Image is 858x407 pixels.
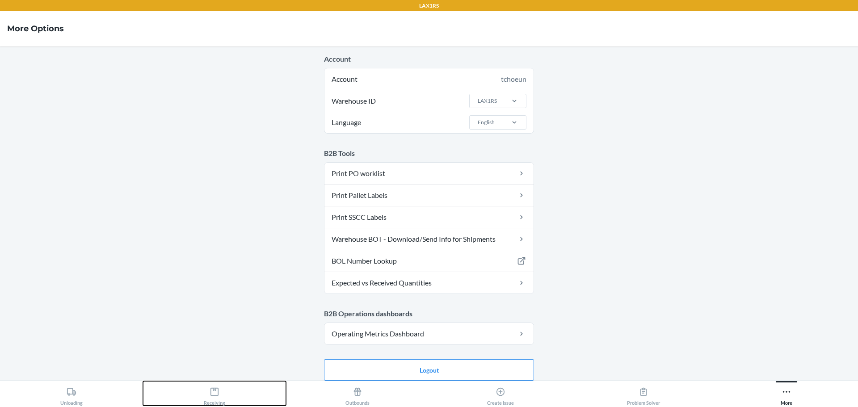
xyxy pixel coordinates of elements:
[419,2,439,10] p: LAX1RS
[286,381,429,406] button: Outbounds
[487,383,514,406] div: Create Issue
[781,383,792,406] div: More
[330,112,362,133] span: Language
[324,54,534,64] p: Account
[324,359,534,381] button: Logout
[60,383,83,406] div: Unloading
[324,68,534,90] div: Account
[324,185,534,206] a: Print Pallet Labels
[627,383,660,406] div: Problem Solver
[324,206,534,228] a: Print SSCC Labels
[204,383,225,406] div: Receiving
[429,381,572,406] button: Create Issue
[324,250,534,272] a: BOL Number Lookup
[572,381,715,406] button: Problem Solver
[478,118,495,126] div: English
[715,381,858,406] button: More
[478,97,497,105] div: LAX1RS
[324,148,534,159] p: B2B Tools
[477,97,478,105] input: Warehouse IDLAX1RS
[324,228,534,250] a: Warehouse BOT - Download/Send Info for Shipments
[324,323,534,344] a: Operating Metrics Dashboard
[324,272,534,294] a: Expected vs Received Quantities
[501,74,526,84] div: tchoeun
[324,163,534,184] a: Print PO worklist
[7,23,64,34] h4: More Options
[330,90,377,112] span: Warehouse ID
[143,381,286,406] button: Receiving
[345,383,370,406] div: Outbounds
[477,118,478,126] input: LanguageEnglish
[324,308,534,319] p: B2B Operations dashboards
